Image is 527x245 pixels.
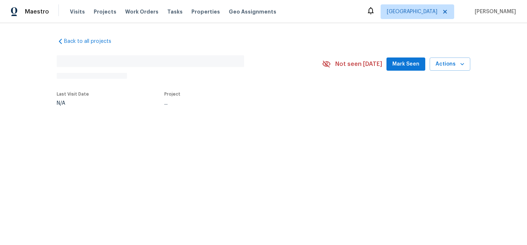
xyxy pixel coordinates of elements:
span: Visits [70,8,85,15]
span: [PERSON_NAME] [472,8,516,15]
span: [GEOGRAPHIC_DATA] [387,8,437,15]
div: ... [164,101,305,106]
div: N/A [57,101,89,106]
span: Projects [94,8,116,15]
span: Maestro [25,8,49,15]
span: Project [164,92,180,96]
span: Properties [191,8,220,15]
span: Geo Assignments [229,8,276,15]
span: Work Orders [125,8,158,15]
span: Mark Seen [392,60,419,69]
span: Not seen [DATE] [335,60,382,68]
span: Tasks [167,9,183,14]
button: Actions [430,57,470,71]
span: Last Visit Date [57,92,89,96]
a: Back to all projects [57,38,127,45]
button: Mark Seen [386,57,425,71]
span: Actions [436,60,464,69]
